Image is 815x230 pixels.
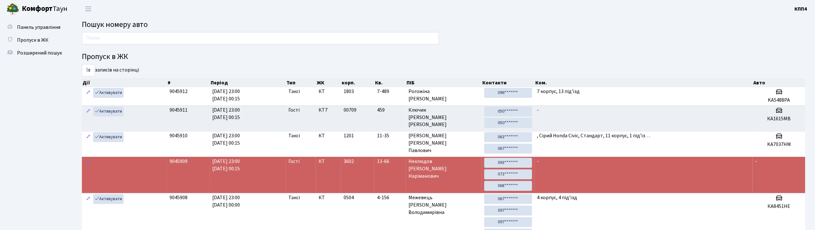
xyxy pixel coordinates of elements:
span: КТ [319,132,338,140]
span: - [537,106,539,114]
input: Пошук [82,32,439,44]
span: 4-156 [377,194,404,201]
span: Таксі [288,194,300,201]
span: 7-489 [377,88,404,95]
th: Ком. [535,78,753,87]
th: корп. [341,78,374,87]
span: 1803 [344,88,354,95]
span: Ключик [PERSON_NAME] [PERSON_NAME] [408,106,479,129]
th: ПІБ [406,78,482,87]
img: logo.png [6,3,19,15]
th: ЖК [316,78,341,87]
span: 7 корпус, 13 під'їзд [537,88,580,95]
a: Активувати [93,194,124,204]
select: записів на сторінці [82,64,95,76]
span: 459 [377,106,404,114]
a: КПП4 [795,5,807,13]
button: Переключити навігацію [80,4,96,14]
a: Редагувати [84,88,92,98]
span: Таксі [288,132,300,140]
span: 11-35 [377,132,404,140]
th: Тип [286,78,316,87]
a: Активувати [93,132,124,142]
span: [DATE] 23:00 [DATE] 00:00 [213,194,240,209]
span: КТ7 [319,106,338,114]
a: Активувати [93,88,124,98]
span: [DATE] 23:00 [DATE] 00:15 [213,132,240,147]
a: Редагувати [84,132,92,142]
span: 13-66 [377,158,404,165]
th: Дії [82,78,167,87]
span: Неклюдов [PERSON_NAME] Наріманович [408,158,479,180]
a: Редагувати [84,106,92,116]
span: 9045912 [170,88,188,95]
span: Панель управління [17,24,60,31]
span: Пропуск в ЖК [17,37,48,44]
span: [DATE] 23:00 [DATE] 00:15 [213,106,240,121]
h5: KA5488PA [755,97,803,103]
span: [DATE] 23:00 [DATE] 00:15 [213,88,240,102]
span: Рогожіна [PERSON_NAME] [408,88,479,103]
span: Розширений пошук [17,49,62,56]
a: Активувати [93,106,124,116]
span: КТ [319,158,338,165]
span: 9045908 [170,194,188,201]
span: , Сірий Honda Civic, Стандарт, 11 корпус, 1 під'їз… [537,132,651,139]
th: Кв. [374,78,406,87]
a: Редагувати [84,158,92,168]
th: # [167,78,210,87]
span: 1201 [344,132,354,139]
label: записів на сторінці [82,64,139,76]
h4: Пропуск в ЖК [82,52,805,62]
span: 0504 [344,194,354,201]
a: Панель управління [3,21,67,34]
th: Контакти [482,78,535,87]
span: [DATE] 23:00 [DATE] 00:15 [213,158,240,172]
span: 9045911 [170,106,188,114]
span: КТ [319,88,338,95]
span: КТ [319,194,338,201]
h5: КА8451НЕ [755,203,803,209]
span: Пошук номеру авто [82,19,148,30]
span: 9045910 [170,132,188,139]
span: - [755,158,757,165]
span: 3602 [344,158,354,165]
span: 4 корпус, 4 під'їзд [537,194,577,201]
span: Таун [22,4,67,14]
span: Таксі [288,88,300,95]
a: Розширений пошук [3,47,67,59]
span: [PERSON_NAME] [PERSON_NAME] Павлович [408,132,479,154]
span: Межевець [PERSON_NAME] Володимирівна [408,194,479,216]
th: Авто [753,78,806,87]
span: Гості [288,158,300,165]
h5: KA7037HM [755,141,803,148]
span: Гості [288,106,300,114]
span: 00709 [344,106,356,114]
h5: КА1615МВ [755,116,803,122]
a: Пропуск в ЖК [3,34,67,47]
th: Період [210,78,286,87]
b: Комфорт [22,4,53,14]
span: - [537,158,539,165]
a: Редагувати [84,194,92,204]
span: 9045909 [170,158,188,165]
